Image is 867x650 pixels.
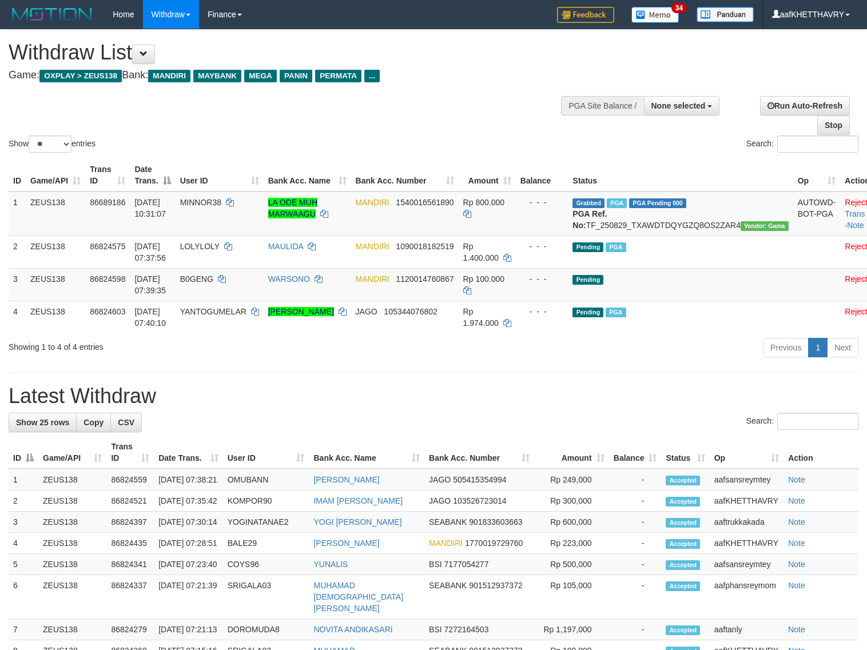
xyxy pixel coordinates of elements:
span: Rp 1.400.000 [463,242,499,262]
td: Rp 500,000 [534,554,609,575]
td: aafsansreymtey [710,554,784,575]
a: Note [788,496,805,505]
th: Op: activate to sort column ascending [710,436,784,469]
a: LA ODE MUH MARWAAGU [268,198,317,218]
a: Note [847,221,864,230]
td: aafphansreymom [710,575,784,619]
td: YOGINATANAE2 [223,512,309,533]
div: - - - [520,306,564,317]
td: TF_250829_TXAWDTDQYGZQ8OS2ZAR4 [568,192,793,236]
td: 4 [9,533,38,554]
span: Accepted [666,476,700,485]
label: Search: [746,413,858,430]
td: SRIGALA03 [223,575,309,619]
span: MINNOR38 [180,198,221,207]
td: ZEUS138 [38,554,106,575]
td: COYS96 [223,554,309,575]
span: Rp 800.000 [463,198,504,207]
b: PGA Ref. No: [572,209,607,230]
td: 86824341 [106,554,154,575]
img: Feedback.jpg [557,7,614,23]
td: ZEUS138 [26,192,85,236]
span: BSI [429,560,442,569]
span: MANDIRI [148,70,190,82]
span: Copy 901512937372 to clipboard [469,581,522,590]
span: Accepted [666,497,700,507]
a: NOVITA ANDIKASARI [313,625,392,634]
span: MAYBANK [193,70,241,82]
div: - - - [520,197,564,208]
span: [DATE] 07:40:10 [134,307,166,328]
td: aafsansreymtey [710,469,784,491]
div: - - - [520,273,564,285]
td: Rp 249,000 [534,469,609,491]
a: WARSONO [268,274,310,284]
th: Balance [516,159,568,192]
div: PGA Site Balance / [561,96,643,115]
span: MEGA [244,70,277,82]
span: Accepted [666,625,700,635]
span: Pending [572,308,603,317]
td: Rp 223,000 [534,533,609,554]
th: Status [568,159,793,192]
td: 86824521 [106,491,154,512]
td: 2 [9,491,38,512]
span: Pending [572,275,603,285]
th: Bank Acc. Name: activate to sort column ascending [309,436,424,469]
label: Search: [746,135,858,153]
span: BSI [429,625,442,634]
span: 86689186 [90,198,125,207]
span: Marked by aaftanly [606,308,626,317]
td: BALE29 [223,533,309,554]
th: Balance: activate to sort column ascending [609,436,662,469]
td: 7 [9,619,38,640]
td: - [609,554,662,575]
span: Rp 1.974.000 [463,307,499,328]
span: LOLYLOLY [180,242,220,251]
a: Copy [76,413,111,432]
td: AUTOWD-BOT-PGA [793,192,841,236]
td: ZEUS138 [38,469,106,491]
td: ZEUS138 [38,619,106,640]
td: 86824559 [106,469,154,491]
span: Copy 1540016561890 to clipboard [396,198,454,207]
td: DOROMUDA8 [223,619,309,640]
span: Copy 1090018182519 to clipboard [396,242,454,251]
td: [DATE] 07:21:39 [154,575,223,619]
td: KOMPOR90 [223,491,309,512]
h1: Latest Withdraw [9,385,858,408]
span: Copy 7177054277 to clipboard [444,560,489,569]
th: Bank Acc. Name: activate to sort column ascending [264,159,351,192]
h4: Game: Bank: [9,70,567,81]
a: Run Auto-Refresh [760,96,850,115]
td: aafKHETTHAVRY [710,491,784,512]
td: 1 [9,192,26,236]
a: [PERSON_NAME] [268,307,334,316]
a: Previous [763,338,809,357]
td: 3 [9,268,26,301]
td: 86824279 [106,619,154,640]
a: MAULIDA [268,242,303,251]
select: Showentries [29,135,71,153]
th: ID [9,159,26,192]
input: Search: [777,413,858,430]
td: ZEUS138 [38,491,106,512]
a: Stop [817,115,850,135]
span: Accepted [666,560,700,570]
td: [DATE] 07:23:40 [154,554,223,575]
th: Amount: activate to sort column ascending [534,436,609,469]
td: OMUBANN [223,469,309,491]
span: Copy 505415354994 to clipboard [453,475,506,484]
a: [PERSON_NAME] [313,539,379,548]
a: YOGI [PERSON_NAME] [313,517,401,527]
img: MOTION_logo.png [9,6,96,23]
th: Bank Acc. Number: activate to sort column ascending [351,159,459,192]
th: User ID: activate to sort column ascending [176,159,264,192]
span: MANDIRI [429,539,463,548]
span: [DATE] 10:31:07 [134,198,166,218]
td: 3 [9,512,38,533]
td: - [609,533,662,554]
img: panduan.png [697,7,754,22]
td: aaftanly [710,619,784,640]
td: [DATE] 07:21:13 [154,619,223,640]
